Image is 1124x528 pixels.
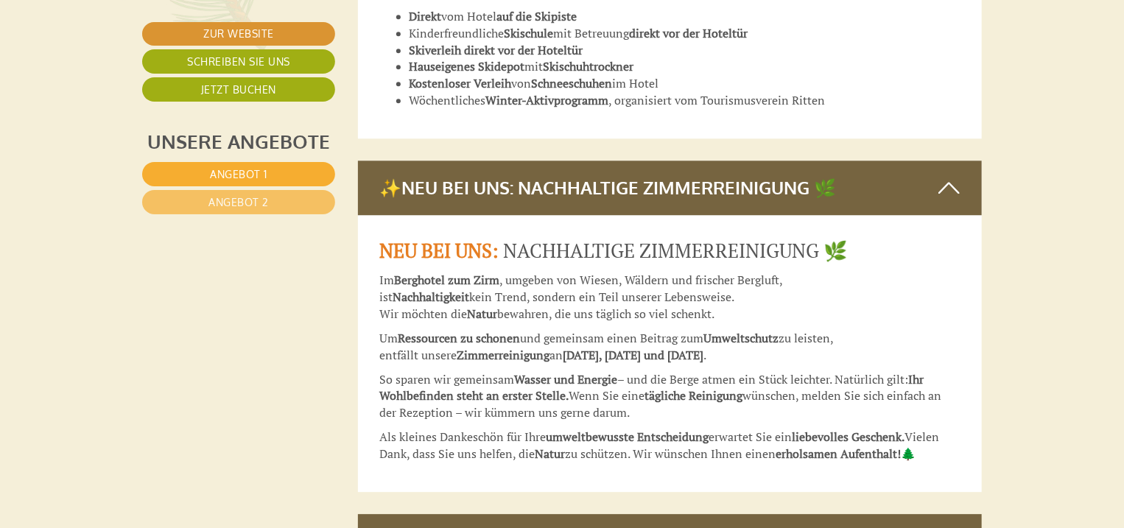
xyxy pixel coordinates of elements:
span: Angebot 2 [208,196,269,208]
div: Sie [339,43,558,55]
strong: direkt vor der Hoteltür [630,25,748,41]
li: von im Hotel [410,75,960,92]
li: Kinderfreundliche mit Betreuung [410,25,960,42]
strong: Winter-Aktivprogramm [486,92,609,108]
a: Zur Website [142,22,335,46]
strong: Skischule [505,25,554,41]
strong: Skiverleih direkt vor der Hoteltür [410,42,583,58]
p: So sparen wir gemeinsam – und die Berge atmen ein Stück leichter. Natürlich gilt: Wenn Sie eine w... [380,371,960,422]
p: Um und gemeinsam einen Beitrag zum zu leisten, entfällt unsere an . [380,330,960,364]
li: vom Hotel [410,8,960,25]
p: Als kleines Dankeschön für Ihre erwartet Sie ein Vielen Dank, dass Sie uns helfen, die zu schütze... [380,429,960,462]
span: NEU BEI UNS: [380,238,499,263]
a: Jetzt buchen [142,77,335,102]
strong: Wasser und Energie [515,371,618,387]
strong: Berghotel zum Zirm [395,272,500,288]
strong: tägliche Reinigung [645,387,743,404]
strong: Kostenloser Verleih [410,75,512,91]
strong: auf die Skipiste [497,8,577,24]
strong: Natur [535,446,566,462]
strong: Nachhaltigkeit [393,289,470,305]
strong: Umweltschutz [704,330,779,346]
strong: erholsamen Aufenthalt! [776,446,902,462]
span: Angebot 1 [210,168,267,180]
p: Im , umgeben von Wiesen, Wäldern und frischer Bergluft, ist kein Trend, sondern ein Teil unserer ... [380,272,960,323]
strong: Natur [468,306,498,322]
strong: Hauseigenes Skidepot [410,58,525,74]
div: Unsere Angebote [142,127,335,155]
strong: umweltbewusste Entscheidung [547,429,709,445]
strong: [DATE], [DATE] und [DATE] [563,347,704,363]
div: [DATE] [264,12,317,37]
strong: Ressourcen zu schonen [398,330,521,346]
small: 12:54 [339,72,558,82]
a: Schreiben Sie uns [142,49,335,74]
strong: Ihr Wohlbefinden steht an erster Stelle. [380,371,924,404]
strong: Zimmerreinigung [457,347,550,363]
div: Guten Tag, wie können wir Ihnen helfen? [331,41,569,85]
li: Wöchentliches , organisiert vom Tourismusverein Ritten [410,92,960,109]
strong: liebevolles Geschenk. [793,429,905,445]
div: ✨NEU BEI UNS: Nachhaltige Zimmerreinigung 🌿 [358,161,983,215]
strong: Skischuhtrockner [544,58,634,74]
button: Senden [494,390,580,414]
strong: Schneeschuhen [532,75,613,91]
li: mit [410,58,960,75]
span: NACHHALTIGE ZIMMERREINIGUNG 🌿 [380,238,848,263]
strong: Direkt [410,8,442,24]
